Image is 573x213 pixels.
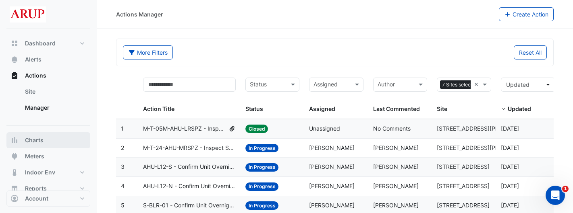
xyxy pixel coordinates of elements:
button: Charts [6,132,90,148]
app-icon: Reports [10,184,19,193]
span: 2025-08-15T14:47:46.441 [501,144,519,151]
a: Manager [19,100,90,116]
button: Updated [501,78,555,92]
iframe: Intercom live chat [546,186,565,205]
span: S-BLR-01 - Confirm Unit Overnight Operation (Energy Waste) [143,201,235,210]
button: Alerts [6,51,90,68]
span: 2 [121,144,124,151]
span: [STREET_ADDRESS] [437,163,490,170]
span: M-T-24-AHU-MRSPZ - Inspect Supply Air Loss [143,143,235,153]
button: Reset All [514,45,547,59]
span: Unassigned [309,125,340,132]
span: [STREET_ADDRESS][PERSON_NAME] [437,125,535,132]
span: Action Title [143,105,174,112]
button: Indoor Env [6,164,90,180]
div: Actions Manager [116,10,163,18]
span: Meters [25,152,44,160]
span: Site [437,105,447,112]
span: 2025-08-06T11:30:16.659 [501,182,519,189]
span: 2025-08-06T11:30:35.108 [501,163,519,170]
span: [PERSON_NAME] [373,163,419,170]
span: 1 [121,125,124,132]
button: Meters [6,148,90,164]
span: [PERSON_NAME] [309,163,355,170]
span: Last Commented [373,105,420,112]
span: No Comments [373,125,411,132]
span: [PERSON_NAME] [309,144,355,151]
button: Account [6,190,90,207]
button: More Filters [123,45,173,59]
span: In Progress [245,144,279,152]
img: Company Logo [10,6,46,23]
span: Indoor Env [25,168,55,176]
span: In Progress [245,201,279,210]
span: Actions [25,72,46,80]
span: Dashboard [25,39,56,47]
span: 5 [121,202,125,209]
span: Account [25,195,48,203]
button: Create Action [499,7,554,21]
span: Updated [506,81,529,88]
span: 4 [121,182,125,189]
span: [PERSON_NAME] [309,202,355,209]
span: AHU-L12-S - Confirm Unit Overnight Operation (Energy Waste) [143,162,235,172]
button: Actions [6,68,90,84]
span: In Progress [245,163,279,172]
span: M-T-05M-AHU-LRSPZ - Inspect Unit Not Operating [143,124,225,133]
span: AHU-L12-N - Confirm Unit Overnight Operation (Energy Waste) [143,182,235,191]
span: [PERSON_NAME] [373,182,419,189]
app-icon: Meters [10,152,19,160]
span: [PERSON_NAME] [373,144,419,151]
span: 1 [562,186,569,192]
app-icon: Indoor Env [10,168,19,176]
span: 2025-08-05T14:31:17.648 [501,202,519,209]
span: 2025-08-18T10:31:14.796 [501,125,519,132]
span: Alerts [25,55,42,63]
span: Charts [25,136,44,144]
span: Assigned [309,105,335,112]
span: 3 [121,163,125,170]
span: Reports [25,184,47,193]
app-icon: Dashboard [10,39,19,47]
app-icon: Charts [10,136,19,144]
span: [STREET_ADDRESS] [437,182,490,189]
span: [PERSON_NAME] [373,202,419,209]
a: Site [19,84,90,100]
span: Updated [508,105,531,112]
span: Closed [245,125,268,133]
span: [PERSON_NAME] [309,182,355,189]
button: Dashboard [6,35,90,51]
span: Status [245,105,263,112]
app-icon: Actions [10,72,19,80]
span: Clear [474,80,481,89]
span: [STREET_ADDRESS] [437,202,490,209]
app-icon: Alerts [10,55,19,63]
div: Actions [6,84,90,119]
button: Reports [6,180,90,197]
span: 7 Sites selected [440,80,480,89]
span: [STREET_ADDRESS][PERSON_NAME] [437,144,535,151]
span: In Progress [245,182,279,191]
